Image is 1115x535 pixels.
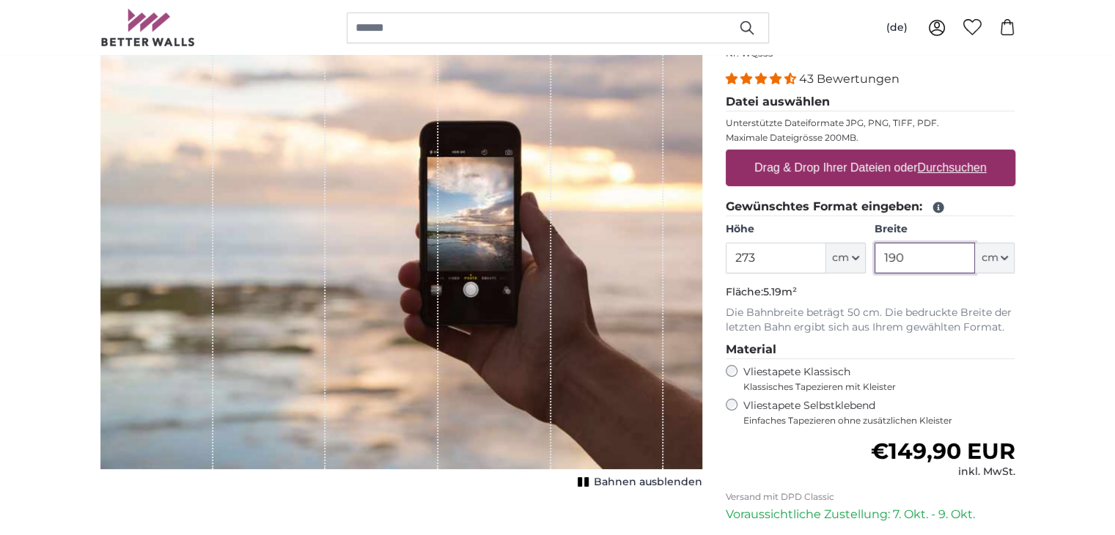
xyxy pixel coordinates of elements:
button: cm [975,243,1015,273]
button: (de) [875,15,919,41]
span: Einfaches Tapezieren ohne zusätzlichen Kleister [743,415,1015,427]
p: Voraussichtliche Zustellung: 7. Okt. - 9. Okt. [726,506,1015,523]
u: Durchsuchen [917,161,986,174]
p: Unterstützte Dateiformate JPG, PNG, TIFF, PDF. [726,117,1015,129]
p: Versand mit DPD Classic [726,491,1015,503]
button: Bahnen ausblenden [573,472,702,492]
p: Die Bahnbreite beträgt 50 cm. Die bedruckte Breite der letzten Bahn ergibt sich aus Ihrem gewählt... [726,306,1015,335]
p: Fläche: [726,285,1015,300]
span: 4.40 stars [726,72,799,86]
label: Höhe [726,222,866,237]
legend: Datei auswählen [726,93,1015,111]
button: cm [826,243,866,273]
span: Klassisches Tapezieren mit Kleister [743,381,1003,393]
label: Vliestapete Selbstklebend [743,399,1015,427]
legend: Material [726,341,1015,359]
p: Maximale Dateigrösse 200MB. [726,132,1015,144]
span: 5.19m² [763,285,797,298]
div: inkl. MwSt. [870,465,1015,479]
span: 43 Bewertungen [799,72,899,86]
img: Betterwalls [100,9,196,46]
label: Drag & Drop Ihrer Dateien oder [748,153,993,182]
div: 1 of 1 [100,18,702,492]
label: Breite [875,222,1015,237]
span: cm [981,251,998,265]
label: Vliestapete Klassisch [743,365,1003,393]
span: Bahnen ausblenden [594,475,702,490]
span: €149,90 EUR [870,438,1015,465]
span: cm [832,251,849,265]
legend: Gewünschtes Format eingeben: [726,198,1015,216]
